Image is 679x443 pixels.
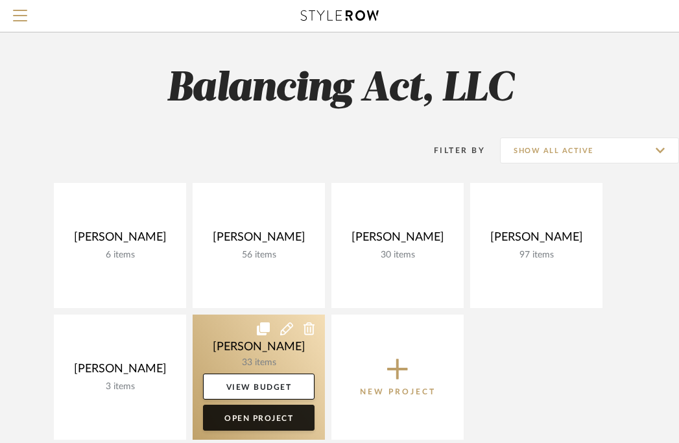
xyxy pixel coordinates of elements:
a: Open Project [203,405,315,431]
div: [PERSON_NAME] [64,230,176,250]
p: New Project [360,385,436,398]
div: 97 items [481,250,592,261]
div: 56 items [203,250,315,261]
div: 3 items [64,381,176,392]
a: View Budget [203,374,315,400]
div: [PERSON_NAME] [64,362,176,381]
div: [PERSON_NAME] [481,230,592,250]
button: New Project [331,315,464,440]
div: [PERSON_NAME] [342,230,453,250]
div: 6 items [64,250,176,261]
div: [PERSON_NAME] [203,230,315,250]
div: Filter By [417,144,485,157]
div: 30 items [342,250,453,261]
